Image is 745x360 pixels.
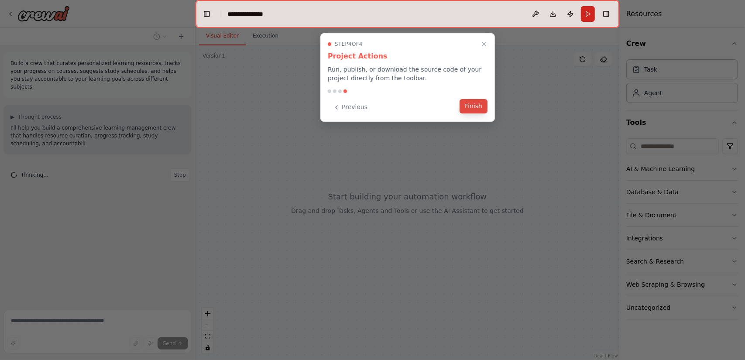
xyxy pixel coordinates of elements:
[460,99,488,113] button: Finish
[201,8,213,20] button: Hide left sidebar
[335,41,363,48] span: Step 4 of 4
[328,100,373,114] button: Previous
[328,65,488,82] p: Run, publish, or download the source code of your project directly from the toolbar.
[479,39,489,49] button: Close walkthrough
[328,51,488,62] h3: Project Actions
